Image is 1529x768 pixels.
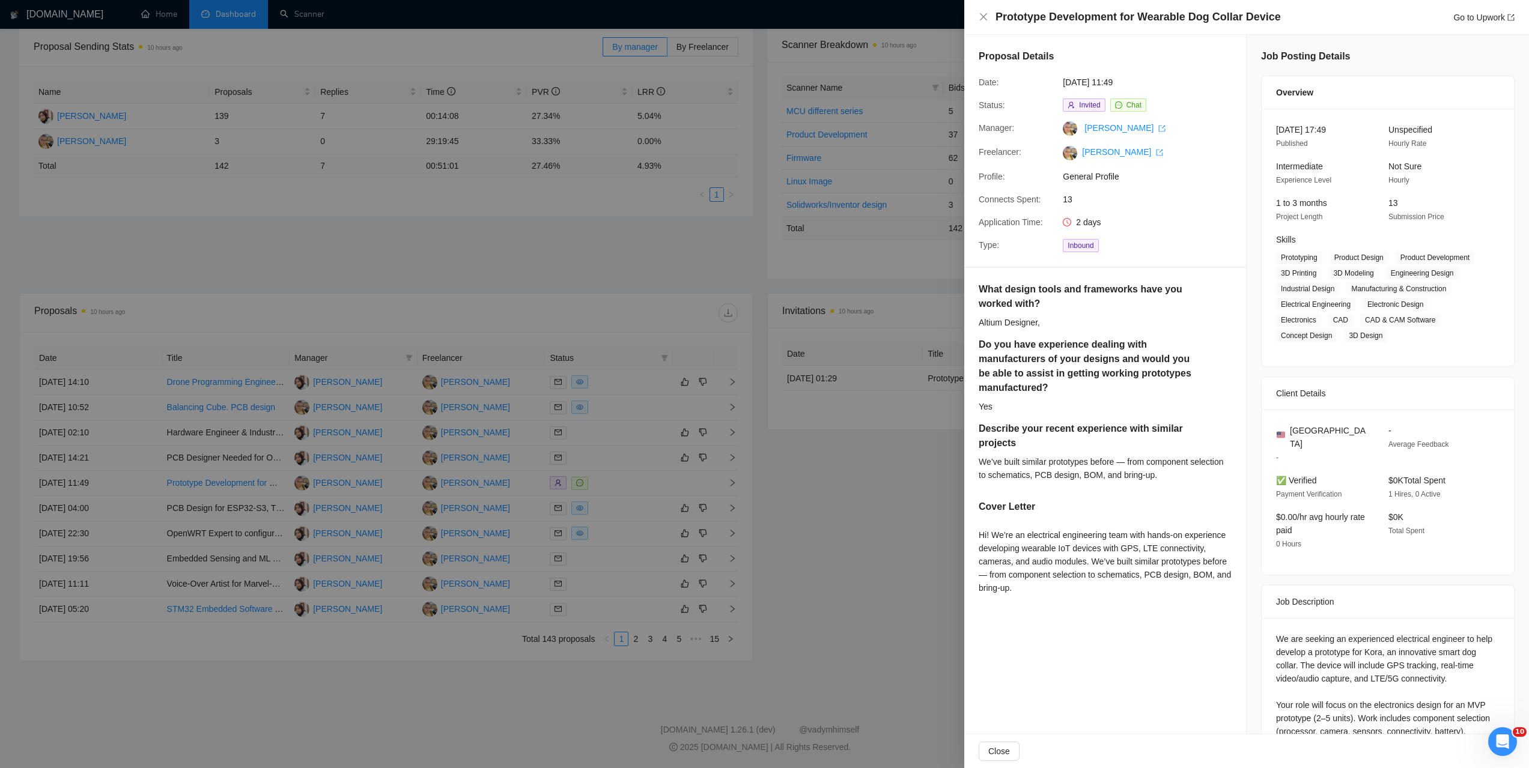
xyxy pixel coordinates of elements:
button: вибір GIF-файлів [57,384,67,393]
span: Freelancer: [979,147,1021,157]
a: Source reference 10178695: [63,270,73,279]
span: clock-circle [1063,218,1071,226]
span: $0.00/hr avg hourly rate paid [1276,512,1365,535]
span: 1 to 3 months [1276,198,1327,208]
iframe: To enrich screen reader interactions, please activate Accessibility in Grammarly extension settings [1488,727,1517,756]
button: Close [979,12,988,22]
span: $0K [1388,512,1403,522]
span: Intermediate [1276,162,1323,171]
span: 10 [1513,727,1527,737]
button: Надіслати повідомлення… [206,379,225,398]
span: Date: [979,77,999,87]
div: The AI continuously adapts as more users provide feedback, resulting in better proposals over tim... [19,197,221,279]
textarea: Повідомлення... [10,358,230,379]
span: Product Development [1396,251,1474,264]
span: CAD & CAM Software [1360,313,1440,327]
img: Profile image for AI Assistant from GigRadar 📡 [34,14,53,33]
span: Electrical Engineering [1276,298,1355,311]
span: Chat [1126,101,1141,109]
span: Application Time: [979,217,1043,227]
a: Source reference 7079867: [22,183,31,192]
div: Altium Designer, [979,316,1232,329]
div: Yes [979,400,1232,413]
span: Industrial Design [1276,282,1339,295]
span: Published [1276,139,1308,148]
span: 13 [1388,198,1398,208]
img: c1EWoXgsOV8R0BA8fxa_N46Lqol55DVR6buHWpDAuBHSNrA7t_Ch1L5h5X6iDVcfrt [1063,146,1077,160]
div: While you don't need to exclusively process proposals with the 2 credit AI to train it, providing... [19,350,221,409]
span: message [1115,101,1122,109]
div: We’ve built similar prototypes before — from component selection to schematics, PCB design, BOM, ... [979,455,1232,482]
span: Average Feedback [1388,440,1449,449]
div: You can also provide feedback on proposal previews using the "Bad Generation" button, which helps... [19,285,221,344]
span: Electronics [1276,313,1321,327]
span: close [979,12,988,22]
span: 13 [1063,193,1243,206]
div: Job Description [1276,585,1500,618]
button: go back [8,12,31,35]
a: [PERSON_NAME] export [1082,147,1163,157]
span: ✅ Verified [1276,476,1317,485]
h5: Job Posting Details [1261,49,1350,64]
a: Source reference 10045269: [67,334,77,344]
span: Electronic Design [1363,298,1428,311]
h1: AI Assistant from GigRadar 📡 [58,5,187,23]
span: user-add [1068,101,1075,109]
span: Submission Price [1388,213,1444,221]
p: Наші фахівці також можуть допомогти [58,23,184,42]
span: [GEOGRAPHIC_DATA] [1290,424,1369,450]
span: Concept Design [1276,329,1337,342]
a: Go to Upworkexport [1453,13,1515,22]
span: 3D Modeling [1328,267,1378,280]
span: Type: [979,240,999,250]
span: - [1276,453,1278,462]
span: [DATE] 11:49 [1063,76,1243,89]
h5: What design tools and frameworks have you worked with? [979,282,1194,311]
button: Головна [188,12,211,35]
span: 3D Printing [1276,267,1321,280]
h5: Proposal Details [979,49,1054,64]
div: Client Details [1276,377,1500,410]
div: AI Assistant from GigRadar 📡 каже… [10,130,231,417]
span: Hourly Rate [1388,139,1426,148]
h5: Describe your recent experience with similar projects [979,422,1194,450]
span: Payment Verification [1276,490,1342,498]
span: Close [988,745,1010,758]
div: if i the 2 credit per proposal AI takes the feedback I#ve given to the 1 credit per proposal AI i... [53,42,221,113]
span: Invited [1079,101,1100,109]
h5: Do you have experience dealing with manufacturers of your designs and would you be able to assist... [979,337,1194,395]
span: export [1156,149,1163,156]
span: Hourly [1388,176,1409,184]
span: [DATE] 17:49 [1276,125,1326,135]
span: General Profile [1063,170,1243,183]
span: Experience Level [1276,176,1331,184]
h5: Cover Letter [979,500,1035,514]
span: $0K Total Spent [1388,476,1445,485]
span: Profile: [979,172,1005,181]
h4: Prototype Development for Wearable Dog Collar Device [996,10,1281,25]
span: Product Design [1330,251,1388,264]
span: Prototyping [1276,251,1322,264]
span: 1 Hires, 0 Active [1388,490,1441,498]
span: Total Spent [1388,527,1424,535]
span: Manager: [979,123,1014,133]
div: Yes, our AI systems can improve using your feedback from previous proposals, and the feedback you... [10,130,231,416]
div: if i the 2 credit per proposal AI takes the feedback I#ve given to the 1 credit per proposal AI i... [43,35,231,120]
span: Engineering Design [1386,267,1459,280]
button: Вибір емодзі [38,384,47,393]
span: Status: [979,100,1005,110]
div: Hi! We’re an electrical engineering team with hands-on experience developing wearable IoT devices... [979,528,1232,594]
div: Закрити [211,12,233,34]
div: dima.mirov@gigradar.io каже… [10,35,231,130]
a: [PERSON_NAME] export [1084,123,1166,133]
span: Connects Spent: [979,195,1041,204]
span: - [1388,426,1391,435]
span: Unspecified [1388,125,1432,135]
button: Start recording [76,384,86,393]
img: 🇺🇸 [1277,431,1285,439]
span: Manufacturing & Construction [1346,282,1451,295]
span: Skills [1276,235,1296,244]
span: export [1158,125,1166,132]
button: Close [979,742,1020,761]
span: Overview [1276,86,1313,99]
